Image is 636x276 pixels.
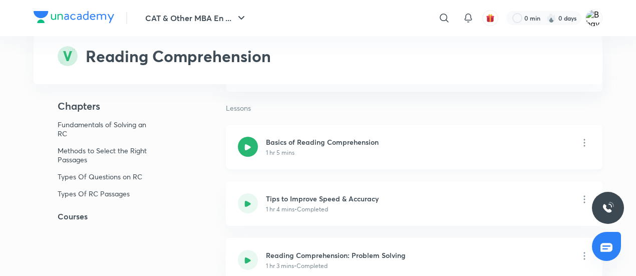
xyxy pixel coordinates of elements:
[602,202,614,214] img: ttu
[266,205,328,214] p: 1 hr 4 mins • Completed
[482,10,498,26] button: avatar
[58,189,155,198] p: Types Of RC Passages
[34,11,114,23] img: Company Logo
[546,13,556,23] img: streak
[34,210,194,222] h5: Courses
[58,120,155,138] p: Fundamentals of Solving an RC
[58,46,78,66] img: syllabus-subject-icon
[226,104,602,113] p: Lessons
[58,172,155,181] p: Types Of Questions on RC
[266,261,328,270] p: 1 hr 3 mins • Completed
[34,100,194,112] h4: Chapters
[266,193,379,204] h6: Tips to Improve Speed & Accuracy
[585,10,602,27] img: Bhavna Devnath
[86,44,271,68] h2: Reading Comprehension
[266,148,294,157] p: 1 hr 5 mins
[266,137,379,147] h6: Basics of Reading Comprehension
[139,8,253,28] button: CAT & Other MBA En ...
[486,14,495,23] img: avatar
[58,146,155,164] p: Methods to Select the Right Passages
[266,250,406,260] h6: Reading Comprehension: Problem Solving
[34,11,114,26] a: Company Logo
